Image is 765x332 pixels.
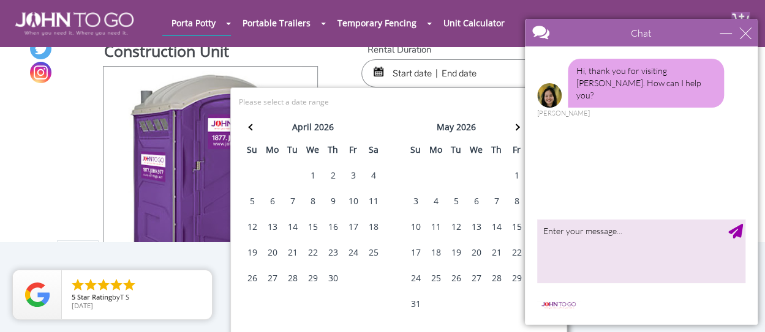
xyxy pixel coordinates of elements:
[343,141,363,163] th: fr
[507,240,526,265] div: 22
[282,240,302,265] div: 21
[446,215,465,239] div: 12
[242,215,262,239] div: 12
[323,141,343,163] th: th
[262,141,282,163] th: mo
[323,189,342,213] div: 9
[303,163,322,188] div: 1
[363,163,383,188] div: 4
[405,266,425,290] div: 24
[242,189,262,213] div: 5
[242,141,262,163] th: su
[446,240,465,265] div: 19
[486,266,506,290] div: 28
[426,189,445,213] div: 4
[303,189,322,213] div: 8
[363,240,383,265] div: 25
[426,141,446,163] th: mo
[282,266,302,290] div: 28
[262,189,282,213] div: 6
[292,119,311,136] div: april
[426,215,445,239] div: 11
[466,141,486,163] th: we
[516,11,563,35] a: Gallery
[303,266,322,290] div: 29
[507,215,526,239] div: 15
[486,215,506,239] div: 14
[361,43,605,56] label: Rental Duration
[507,141,527,163] th: fr
[343,189,363,213] div: 10
[405,292,425,316] div: 31
[434,11,514,35] a: Unit Calculator
[436,119,453,136] div: may
[363,215,383,239] div: 18
[343,215,363,239] div: 17
[446,141,466,163] th: tu
[405,215,425,239] div: 10
[343,163,363,188] div: 3
[303,215,322,239] div: 15
[507,163,526,188] div: 1
[262,240,282,265] div: 20
[466,215,486,239] div: 13
[282,141,303,163] th: tu
[507,266,526,290] div: 29
[405,141,426,163] th: su
[242,240,262,265] div: 19
[426,266,445,290] div: 25
[262,266,282,290] div: 27
[446,266,465,290] div: 26
[30,38,51,59] a: Twitter
[361,59,605,87] input: Start date | End date
[566,11,628,35] a: Contact Us
[507,189,526,213] div: 8
[323,163,342,188] div: 2
[405,189,425,213] div: 3
[30,62,51,83] a: Instagram
[486,141,507,163] th: th
[363,189,383,213] div: 11
[466,189,486,213] div: 6
[343,240,363,265] div: 24
[323,266,342,290] div: 30
[282,189,302,213] div: 7
[262,215,282,239] div: 13
[426,240,445,265] div: 18
[242,266,262,290] div: 26
[162,11,225,35] a: Porta Potty
[446,189,465,213] div: 5
[518,12,765,332] iframe: Live Chat Box
[456,119,475,136] div: 2026
[15,12,134,35] img: JOHN to go
[466,240,486,265] div: 20
[323,215,342,239] div: 16
[328,11,426,35] a: Temporary Fencing
[282,215,302,239] div: 14
[486,189,506,213] div: 7
[405,240,425,265] div: 17
[314,119,333,136] div: 2026
[303,141,323,163] th: we
[363,141,383,163] th: sa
